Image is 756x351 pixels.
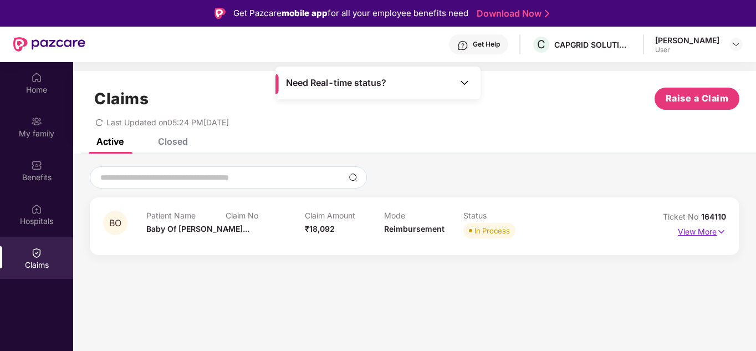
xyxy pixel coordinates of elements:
span: 164110 [701,212,726,221]
span: BO [109,218,121,228]
img: New Pazcare Logo [13,37,85,52]
img: svg+xml;base64,PHN2ZyBpZD0iQ2xhaW0iIHhtbG5zPSJodHRwOi8vd3d3LnczLm9yZy8yMDAwL3N2ZyIgd2lkdGg9IjIwIi... [31,247,42,258]
div: [PERSON_NAME] [655,35,719,45]
img: Logo [214,8,226,19]
img: svg+xml;base64,PHN2ZyBpZD0iSGVscC0zMngzMiIgeG1sbnM9Imh0dHA6Ly93d3cudzMub3JnLzIwMDAvc3ZnIiB3aWR0aD... [457,40,468,51]
p: Claim Amount [305,211,384,220]
img: svg+xml;base64,PHN2ZyBpZD0iSG9zcGl0YWxzIiB4bWxucz0iaHR0cDovL3d3dy53My5vcmcvMjAwMC9zdmciIHdpZHRoPS... [31,204,42,215]
div: Closed [158,136,188,147]
p: View More [678,223,726,238]
div: Get Pazcare for all your employee benefits need [233,7,468,20]
img: svg+xml;base64,PHN2ZyBpZD0iRHJvcGRvd24tMzJ4MzIiIHhtbG5zPSJodHRwOi8vd3d3LnczLm9yZy8yMDAwL3N2ZyIgd2... [732,40,740,49]
div: User [655,45,719,54]
span: Baby Of [PERSON_NAME]... [146,224,249,233]
button: Raise a Claim [655,88,739,110]
p: Mode [384,211,463,220]
img: svg+xml;base64,PHN2ZyBpZD0iQmVuZWZpdHMiIHhtbG5zPSJodHRwOi8vd3d3LnczLm9yZy8yMDAwL3N2ZyIgd2lkdGg9Ij... [31,160,42,171]
div: Active [96,136,124,147]
span: Ticket No [663,212,701,221]
div: Get Help [473,40,500,49]
span: Last Updated on 05:24 PM[DATE] [106,118,229,127]
span: - [226,224,229,233]
strong: mobile app [282,8,328,18]
p: Status [463,211,543,220]
span: Need Real-time status? [286,77,386,89]
p: Claim No [226,211,305,220]
div: In Process [474,225,510,236]
h1: Claims [94,89,149,108]
span: ₹18,092 [305,224,335,233]
img: Stroke [545,8,549,19]
span: redo [95,118,103,127]
a: Download Now [477,8,546,19]
img: svg+xml;base64,PHN2ZyB4bWxucz0iaHR0cDovL3d3dy53My5vcmcvMjAwMC9zdmciIHdpZHRoPSIxNyIgaGVpZ2h0PSIxNy... [717,226,726,238]
p: Patient Name [146,211,226,220]
img: svg+xml;base64,PHN2ZyB3aWR0aD0iMjAiIGhlaWdodD0iMjAiIHZpZXdCb3g9IjAgMCAyMCAyMCIgZmlsbD0ibm9uZSIgeG... [31,116,42,127]
img: Toggle Icon [459,77,470,88]
span: C [537,38,545,51]
img: svg+xml;base64,PHN2ZyBpZD0iSG9tZSIgeG1sbnM9Imh0dHA6Ly93d3cudzMub3JnLzIwMDAvc3ZnIiB3aWR0aD0iMjAiIG... [31,72,42,83]
div: CAPGRID SOLUTIONS PRIVATE LIMITED [554,39,632,50]
span: Reimbursement [384,224,445,233]
span: Raise a Claim [666,91,729,105]
img: svg+xml;base64,PHN2ZyBpZD0iU2VhcmNoLTMyeDMyIiB4bWxucz0iaHR0cDovL3d3dy53My5vcmcvMjAwMC9zdmciIHdpZH... [349,173,357,182]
